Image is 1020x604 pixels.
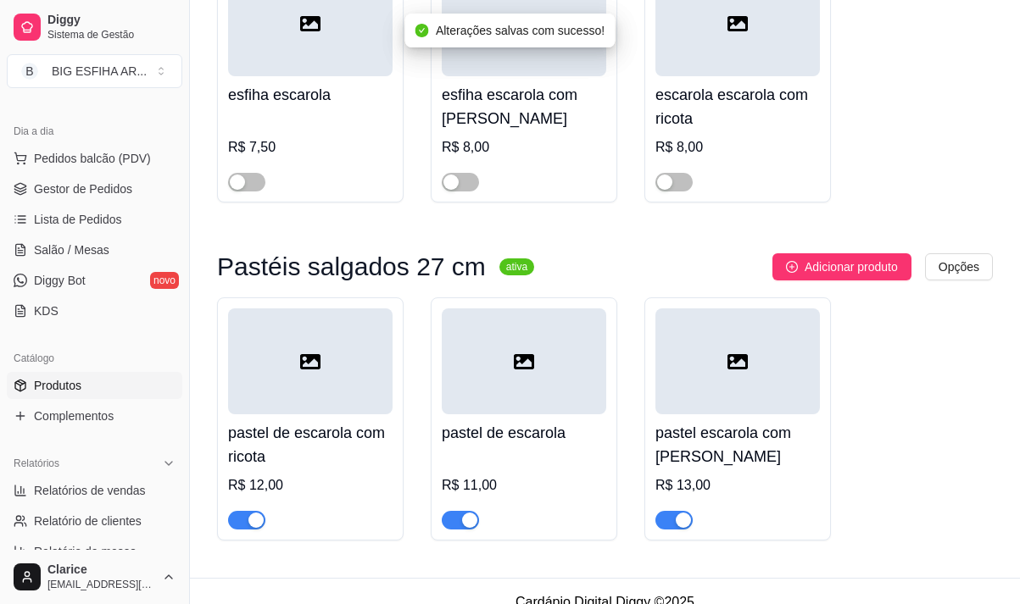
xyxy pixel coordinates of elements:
div: R$ 7,50 [228,137,393,158]
span: Diggy Bot [34,272,86,289]
span: B [21,63,38,80]
span: Gestor de Pedidos [34,180,132,197]
span: [EMAIL_ADDRESS][DOMAIN_NAME] [47,578,155,591]
span: check-circle [415,24,429,37]
h4: pastel escarola com [PERSON_NAME] [655,421,820,468]
div: Catálogo [7,345,182,372]
a: Gestor de Pedidos [7,175,182,202]
a: DiggySistema de Gestão [7,7,182,47]
div: BIG ESFIHA AR ... [52,63,147,80]
button: Pedidos balcão (PDV) [7,145,182,172]
span: Produtos [34,377,81,394]
span: Lista de Pedidos [34,211,122,228]
div: R$ 11,00 [442,475,606,496]
h4: pastel de escarola [442,421,606,445]
span: Complementos [34,407,114,424]
a: Relatório de clientes [7,507,182,535]
span: Relatório de clientes [34,513,142,529]
div: R$ 12,00 [228,475,393,496]
a: Relatórios de vendas [7,477,182,504]
span: Opções [939,258,979,276]
button: Clarice[EMAIL_ADDRESS][DOMAIN_NAME] [7,557,182,597]
div: Dia a dia [7,118,182,145]
div: R$ 8,00 [655,137,820,158]
span: Alterações salvas com sucesso! [436,24,605,37]
h4: esfiha escarola com [PERSON_NAME] [442,83,606,130]
button: Select a team [7,54,182,88]
button: Opções [925,253,993,280]
a: Diggy Botnovo [7,267,182,294]
span: KDS [34,302,59,319]
span: Diggy [47,13,176,28]
h4: esfiha escarola [228,83,393,107]
button: Adicionar produto [772,253,911,280]
span: Relatório de mesas [34,543,137,560]
div: R$ 8,00 [442,137,606,158]
a: Lista de Pedidos [7,206,182,233]
a: Relatório de mesas [7,538,182,565]
h3: Pastéis salgados 27 cm [217,257,486,277]
div: R$ 13,00 [655,475,820,496]
h4: escarola escarola com ricota [655,83,820,130]
a: Complementos [7,402,182,429]
a: Salão / Mesas [7,236,182,263]
span: Salão / Mesas [34,241,109,258]
span: Clarice [47,562,155,578]
a: KDS [7,297,182,324]
span: Relatórios de vendas [34,482,146,499]
h4: pastel de escarola com ricota [228,421,393,468]
span: Sistema de Gestão [47,28,176,42]
sup: ativa [499,258,534,275]
span: Pedidos balcão (PDV) [34,150,151,167]
a: Produtos [7,372,182,399]
span: Relatórios [14,457,59,470]
span: plus-circle [786,261,798,273]
span: Adicionar produto [805,258,898,276]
